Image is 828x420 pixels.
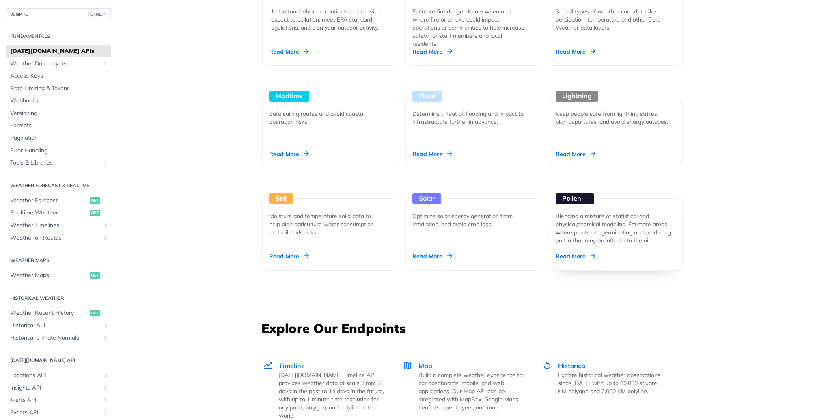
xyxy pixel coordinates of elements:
span: Weather Forecast [10,197,88,205]
img: Timeline [263,361,273,370]
img: Map [403,361,412,370]
div: Maritime [269,91,309,102]
span: Pagination [10,134,109,142]
div: Blending a mixture of statistical and physical/chemical modeling. Estimate areas where plants are... [556,212,676,245]
div: Soil [269,193,293,204]
button: Show subpages for Weather Timelines [102,222,109,229]
div: Read More [269,150,309,158]
a: Realtime Weatherget [6,207,111,219]
div: Pollen [556,193,594,204]
button: Show subpages for Historical API [102,322,109,329]
div: Safe sailing routes and avoid coastal operation risks. [269,110,383,126]
div: Read More [556,150,595,158]
a: Weather TimelinesShow subpages for Weather Timelines [6,219,111,232]
a: Pollen Blending a mixture of statistical and physical/chemical modeling. Estimate areas where pla... [546,168,686,271]
div: See all types of weather core data like percipation, temperature and other Core Weather data layers [556,7,669,32]
button: Show subpages for Insights API [102,385,109,391]
span: Error Handling [10,147,109,155]
div: Flood [412,91,442,102]
div: Read More [412,48,452,56]
span: get [90,310,100,316]
a: Access Keys [6,70,111,82]
h2: Weather Maps [6,257,111,264]
div: Solar [412,193,441,204]
a: Error Handling [6,145,111,157]
a: Solar Optimize solar energy generation from irradiation, and avoid crop loss. Read More [402,168,543,271]
div: Read More [556,48,595,56]
a: Tools & LibrariesShow subpages for Tools & Libraries [6,157,111,169]
h2: [DATE][DOMAIN_NAME] API [6,357,111,364]
span: Weather Timelines [10,221,100,229]
p: [DATE][DOMAIN_NAME] Timeline API provides weather data at scale. From 7 days in the past to 14 da... [279,371,385,420]
span: Weather on Routes [10,234,100,242]
div: Optimize solar energy generation from irradiation, and avoid crop loss. [412,212,526,228]
div: Read More [556,252,595,260]
span: CTRL-/ [88,11,106,17]
a: Flood Determine threat of flooding and impact to infrastructure further in advance. Read More [402,66,543,168]
div: Read More [269,48,309,56]
a: [DATE][DOMAIN_NAME] APIs [6,45,111,57]
a: Historical APIShow subpages for Historical API [6,319,111,331]
div: Keep people safe from lightning strikes, plan departures, and avoid energy outages. [556,110,669,126]
span: Weather Maps [10,271,88,279]
span: Access Keys [10,72,109,80]
span: get [90,272,100,279]
div: Understand what precautions to take with respect to pollution, meet EPA standard regulations, and... [269,7,383,32]
span: Weather Recent History [10,309,88,317]
a: Soil Moisture and temperature solid data to help plan agriculture water consumption and railroads... [259,168,399,271]
button: Show subpages for Historical Climate Normals [102,335,109,341]
p: Build a complete weather experience for car dashboards, mobile, and web applications. Our Map API... [418,371,524,411]
a: Events APIShow subpages for Events API [6,407,111,419]
a: Insights APIShow subpages for Insights API [6,382,111,394]
a: Lightning Keep people safe from lightning strikes, plan departures, and avoid energy outages. Rea... [546,66,686,168]
a: Weather Forecastget [6,195,111,207]
span: Formats [10,121,109,130]
a: Weather Data LayersShow subpages for Weather Data Layers [6,58,111,70]
span: Versioning [10,109,109,117]
button: Show subpages for Weather Data Layers [102,61,109,67]
div: Lightning [556,91,598,102]
span: get [90,210,100,216]
a: Weather on RoutesShow subpages for Weather on Routes [6,232,111,244]
span: Historical API [10,321,100,329]
span: Timeline [279,362,305,370]
button: Show subpages for Weather on Routes [102,235,109,241]
h2: Weather Forecast & realtime [6,182,111,189]
p: Explore historical weather observations since [DATE] with up to 10,000 square KM polygon and 2,00... [558,371,664,395]
span: Weather Data Layers [10,60,100,68]
span: Historical [558,362,587,370]
h3: Explore Our Endpoints [261,319,684,337]
a: Weather Recent Historyget [6,307,111,319]
span: get [90,197,100,204]
button: JUMP TOCTRL-/ [6,8,111,20]
span: Events API [10,409,100,417]
div: Read More [412,252,452,260]
span: Historical Climate Normals [10,334,100,342]
button: Show subpages for Locations API [102,372,109,379]
button: Show subpages for Tools & Libraries [102,160,109,166]
div: Read More [412,150,452,158]
span: Realtime Weather [10,209,88,217]
div: Read More [269,252,309,260]
h2: Fundamentals [6,32,111,40]
a: Locations APIShow subpages for Locations API [6,369,111,381]
span: Insights API [10,384,100,392]
span: Locations API [10,371,100,379]
a: Pagination [6,132,111,144]
a: Rate Limiting & Tokens [6,82,111,95]
button: Show subpages for Alerts API [102,397,109,403]
h2: Historical Weather [6,294,111,302]
a: Historical Climate NormalsShow subpages for Historical Climate Normals [6,332,111,344]
div: Determine threat of flooding and impact to infrastructure further in advance. [412,110,526,126]
span: Alerts API [10,396,100,404]
a: Webhooks [6,95,111,107]
a: Maritime Safe sailing routes and avoid coastal operation risks. Read More [259,66,399,168]
div: Estimate fire danger. Know when and where fire or smoke could impact operations or communities to... [412,7,526,48]
span: Webhooks [10,97,109,105]
a: Formats [6,119,111,132]
button: Show subpages for Events API [102,409,109,416]
a: Alerts APIShow subpages for Alerts API [6,394,111,406]
span: [DATE][DOMAIN_NAME] APIs [10,47,109,55]
a: Versioning [6,107,111,119]
a: Weather Mapsget [6,269,111,281]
